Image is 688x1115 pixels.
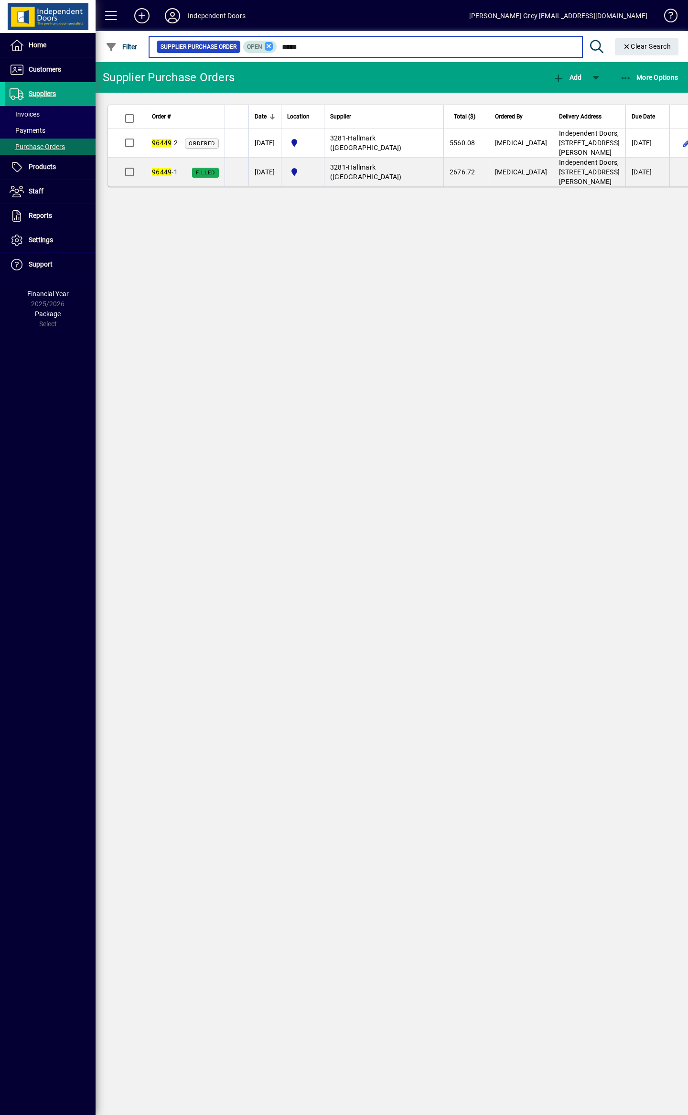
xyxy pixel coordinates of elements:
[243,41,277,53] mat-chip: Completion Status: Open
[324,158,443,186] td: -
[29,212,52,219] span: Reports
[248,158,281,186] td: [DATE]
[5,204,96,228] a: Reports
[550,69,584,86] button: Add
[469,8,647,23] div: [PERSON_NAME]-Grey [EMAIL_ADDRESS][DOMAIN_NAME]
[615,38,679,55] button: Clear
[620,74,678,81] span: More Options
[255,111,267,122] span: Date
[495,111,548,122] div: Ordered By
[330,163,346,171] span: 3281
[553,158,625,186] td: Independent Doors, [STREET_ADDRESS][PERSON_NAME]
[287,111,310,122] span: Location
[35,310,61,318] span: Package
[103,70,235,85] div: Supplier Purchase Orders
[330,134,346,142] span: 3281
[5,180,96,204] a: Staff
[454,111,475,122] span: Total ($)
[287,137,318,149] span: Cromwell Central Otago
[287,111,318,122] div: Location
[5,228,96,252] a: Settings
[443,129,489,158] td: 5560.08
[553,74,581,81] span: Add
[27,290,69,298] span: Financial Year
[247,43,262,50] span: Open
[29,187,43,195] span: Staff
[152,111,171,122] span: Order #
[450,111,484,122] div: Total ($)
[443,158,489,186] td: 2676.72
[10,127,45,134] span: Payments
[152,168,178,176] span: -1
[330,134,402,151] span: Hallmark ([GEOGRAPHIC_DATA])
[5,253,96,277] a: Support
[29,236,53,244] span: Settings
[255,111,275,122] div: Date
[330,111,351,122] span: Supplier
[10,143,65,150] span: Purchase Orders
[618,69,681,86] button: More Options
[330,163,402,181] span: Hallmark ([GEOGRAPHIC_DATA])
[29,90,56,97] span: Suppliers
[559,111,602,122] span: Delivery Address
[152,139,178,147] span: -2
[248,129,281,158] td: [DATE]
[625,158,669,186] td: [DATE]
[623,43,671,50] span: Clear Search
[5,122,96,139] a: Payments
[127,7,157,24] button: Add
[29,65,61,73] span: Customers
[632,111,655,122] span: Due Date
[29,260,53,268] span: Support
[161,42,236,52] span: Supplier Purchase Order
[152,111,219,122] div: Order #
[495,168,548,176] span: [MEDICAL_DATA]
[157,7,188,24] button: Profile
[5,106,96,122] a: Invoices
[287,166,318,178] span: Cromwell Central Otago
[5,58,96,82] a: Customers
[5,155,96,179] a: Products
[103,38,140,55] button: Filter
[29,41,46,49] span: Home
[5,139,96,155] a: Purchase Orders
[625,129,669,158] td: [DATE]
[152,168,172,176] em: 96449
[10,110,40,118] span: Invoices
[152,139,172,147] em: 96449
[330,111,438,122] div: Supplier
[657,2,676,33] a: Knowledge Base
[553,129,625,158] td: Independent Doors, [STREET_ADDRESS][PERSON_NAME]
[29,163,56,171] span: Products
[324,129,443,158] td: -
[632,111,664,122] div: Due Date
[188,8,246,23] div: Independent Doors
[495,111,523,122] span: Ordered By
[189,140,215,147] span: Ordered
[495,139,548,147] span: [MEDICAL_DATA]
[106,43,138,51] span: Filter
[5,33,96,57] a: Home
[196,170,215,176] span: Filled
